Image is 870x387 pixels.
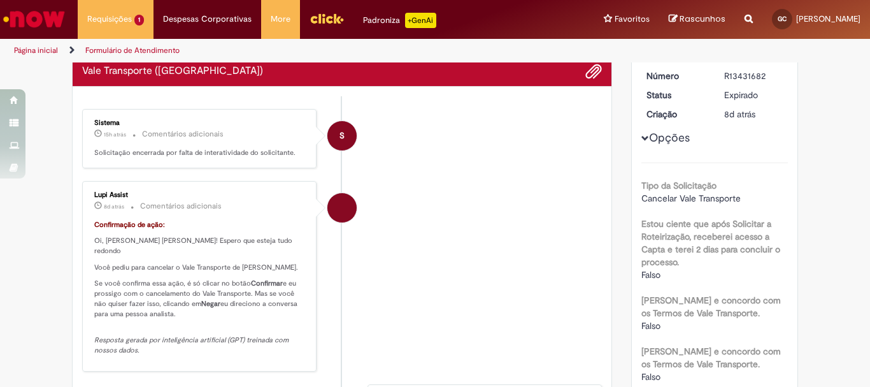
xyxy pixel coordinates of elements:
[94,335,290,355] em: Resposta gerada por inteligência artificial (GPT) treinada com nossos dados.
[271,13,290,26] span: More
[94,148,306,158] p: Solicitação encerrada por falta de interatividade do solicitante.
[641,371,660,383] span: Falso
[669,13,725,26] a: Rascunhos
[201,299,220,309] strong: Negar
[104,203,124,210] time: 20/08/2025 10:50:37
[641,295,781,319] b: [PERSON_NAME] e concordo com os Termos de Vale Transporte.
[363,13,436,28] div: Padroniza
[140,201,222,212] small: Comentários adicionais
[724,108,755,120] time: 20/08/2025 10:50:28
[10,39,571,62] ul: Trilhas de página
[14,45,58,55] a: Página inicial
[641,180,717,191] b: Tipo da Solicitação
[641,320,660,332] span: Falso
[327,193,357,223] div: Lupi Assist
[94,220,165,230] font: Confirmação de ação:
[82,66,263,77] h2: Vale Transporte (VT) Histórico de tíquete
[94,236,306,256] p: Oi, [PERSON_NAME] [PERSON_NAME]! Espero que esteja tudo redondo
[327,121,357,150] div: System
[641,193,741,204] span: Cancelar Vale Transporte
[94,191,306,199] div: Lupi Assist
[641,269,660,281] span: Falso
[94,263,306,273] p: Você pediu para cancelar o Vale Transporte de [PERSON_NAME].
[637,69,715,82] dt: Número
[724,69,783,82] div: R13431682
[142,129,224,140] small: Comentários adicionais
[637,89,715,101] dt: Status
[104,203,124,210] span: 8d atrás
[615,13,650,26] span: Favoritos
[724,89,783,101] div: Expirado
[87,13,132,26] span: Requisições
[641,218,780,268] b: Estou ciente que após Solicitar a Roteirização, receberei acesso a Capta e terei 2 dias para conc...
[339,120,345,151] span: S
[405,13,436,28] p: +GenAi
[1,6,67,32] img: ServiceNow
[724,108,783,120] div: 20/08/2025 10:50:28
[104,131,126,138] time: 27/08/2025 17:50:38
[641,346,781,370] b: [PERSON_NAME] e concordo com os Termos de Vale Transporte.
[104,131,126,138] span: 15h atrás
[585,63,602,80] button: Adicionar anexos
[637,108,715,120] dt: Criação
[163,13,252,26] span: Despesas Corporativas
[85,45,180,55] a: Formulário de Atendimento
[251,279,283,288] strong: Confirmar
[796,13,860,24] span: [PERSON_NAME]
[94,279,306,319] p: Se você confirma essa ação, é só clicar no botão e eu prossigo com o cancelamento do Vale Transpo...
[724,108,755,120] span: 8d atrás
[94,119,306,127] div: Sistema
[680,13,725,25] span: Rascunhos
[778,15,787,23] span: GC
[310,9,344,28] img: click_logo_yellow_360x200.png
[134,15,144,26] span: 1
